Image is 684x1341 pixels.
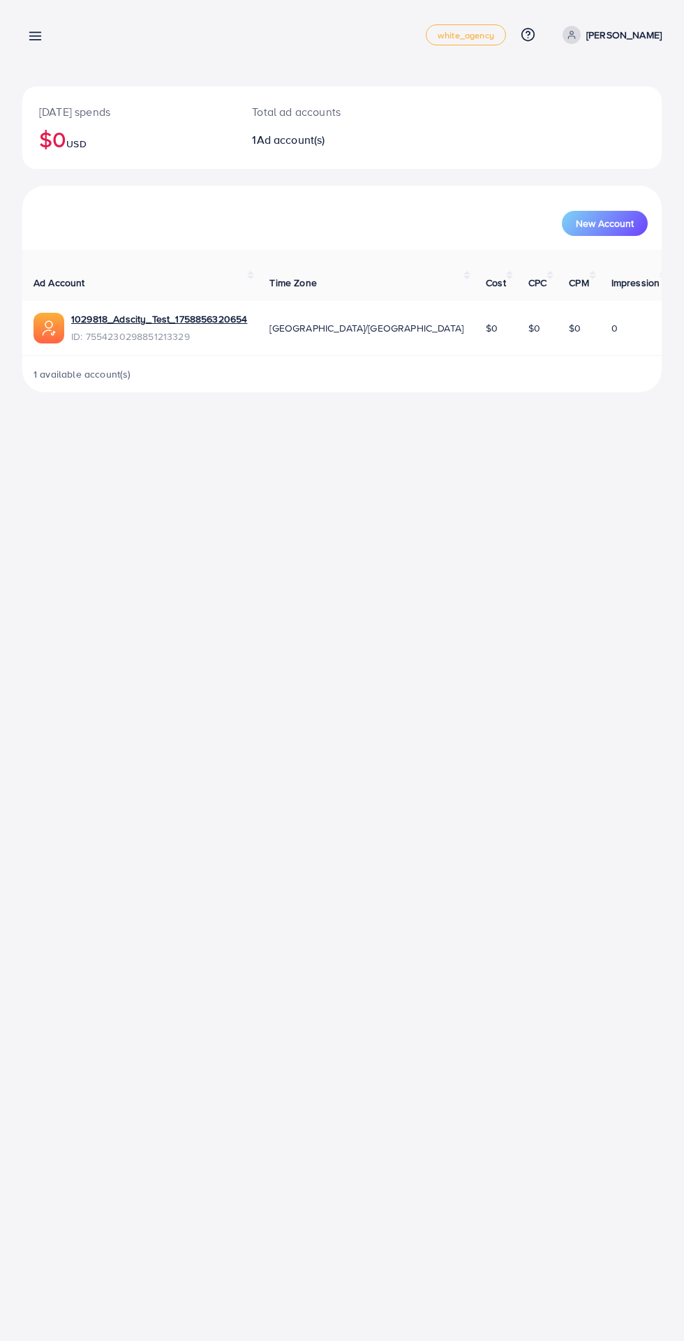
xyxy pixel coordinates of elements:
[576,218,634,228] span: New Account
[252,133,378,147] h2: 1
[611,321,618,335] span: 0
[569,321,581,335] span: $0
[528,276,547,290] span: CPC
[486,276,506,290] span: Cost
[252,103,378,120] p: Total ad accounts
[611,276,660,290] span: Impression
[71,312,247,326] a: 1029818_Adscity_Test_1758856320654
[528,321,540,335] span: $0
[39,126,218,152] h2: $0
[438,31,494,40] span: white_agency
[557,26,662,44] a: [PERSON_NAME]
[257,132,325,147] span: Ad account(s)
[34,313,64,343] img: ic-ads-acc.e4c84228.svg
[66,137,86,151] span: USD
[486,321,498,335] span: $0
[569,276,588,290] span: CPM
[269,321,463,335] span: [GEOGRAPHIC_DATA]/[GEOGRAPHIC_DATA]
[562,211,648,236] button: New Account
[269,276,316,290] span: Time Zone
[71,329,247,343] span: ID: 7554230298851213329
[586,27,662,43] p: [PERSON_NAME]
[39,103,218,120] p: [DATE] spends
[34,367,131,381] span: 1 available account(s)
[426,24,506,45] a: white_agency
[34,276,85,290] span: Ad Account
